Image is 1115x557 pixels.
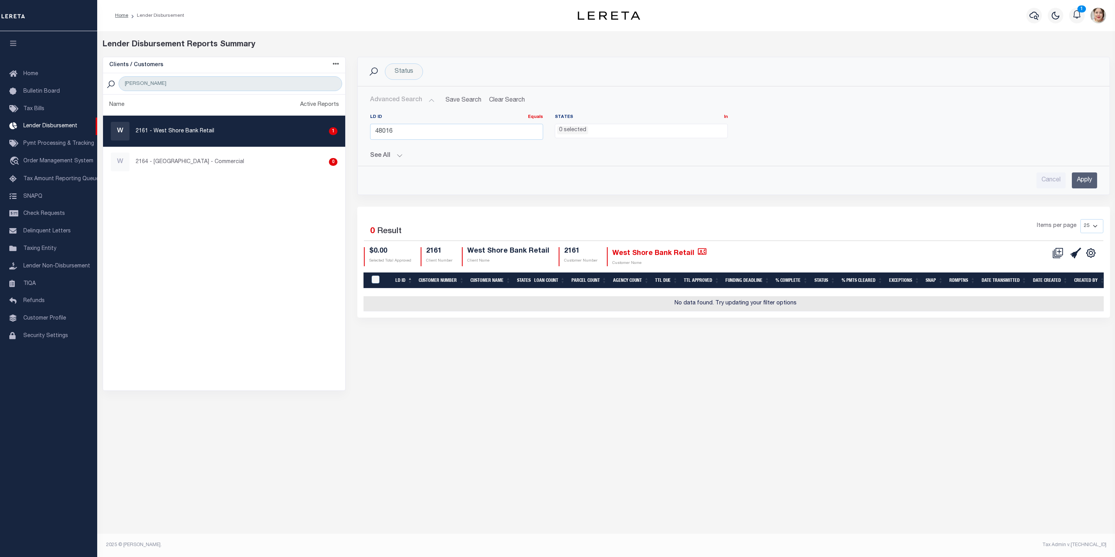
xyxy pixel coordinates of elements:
span: Customer Profile [23,316,66,321]
h4: West Shore Bank Retail [612,247,706,258]
p: Client Name [467,258,549,264]
span: Check Requests [23,211,65,216]
span: Taxing Entity [23,246,56,251]
h4: 2161 [564,247,598,256]
span: 1 [1078,5,1086,12]
th: Ttl Due: activate to sort column ascending [652,272,681,288]
label: States [555,114,728,121]
a: W2164 - [GEOGRAPHIC_DATA] - Commercial0 [103,147,345,177]
div: Lender Disbursement Reports Summary [103,39,1110,51]
span: Refunds [23,298,45,304]
span: Delinquent Letters [23,228,71,234]
span: SNAPQ [23,193,42,199]
label: LD ID [370,114,543,121]
th: % Pmts Cleared: activate to sort column ascending [839,272,886,288]
span: Home [23,71,38,77]
span: Pymt Processing & Tracking [23,141,94,146]
button: Save Search [441,93,486,108]
button: Advanced Search [370,93,435,108]
th: Status: activate to sort column ascending [811,272,839,288]
th: SNAP: activate to sort column ascending [923,272,946,288]
span: Bulletin Board [23,89,60,94]
td: No data found. Try updating your filter options [364,296,1108,311]
div: 0 [329,158,337,166]
p: Customer Name [612,260,706,266]
span: Tax Amount Reporting Queue [23,176,99,182]
label: Result [377,225,402,238]
th: Funding Deadline: activate to sort column ascending [722,272,772,288]
a: Home [115,13,128,18]
i: travel_explore [9,156,22,167]
th: LDID [367,272,393,288]
input: Cancel [1036,172,1066,188]
span: Tax Bills [23,106,44,112]
th: Loan Count: activate to sort column ascending [531,272,568,288]
div: Active Reports [300,101,339,109]
button: 1 [1069,8,1085,23]
p: 2164 - [GEOGRAPHIC_DATA] - Commercial [136,158,244,166]
input: ... [370,124,543,140]
input: Search Customer [119,76,342,91]
div: W [111,153,129,171]
th: Customer Number: activate to sort column ascending [416,272,467,288]
span: Items per page [1037,222,1077,230]
input: Apply [1072,172,1097,188]
span: Order Management System [23,158,93,164]
button: Clear Search [486,93,528,108]
span: Lender Disbursement [23,123,77,129]
p: Customer Number [564,258,598,264]
th: Parcel Count: activate to sort column ascending [568,272,610,288]
th: Agency Count: activate to sort column ascending [610,272,652,288]
th: Exceptions: activate to sort column ascending [886,272,923,288]
th: LD ID: activate to sort column descending [392,272,416,288]
div: 1 [329,127,337,135]
th: Date Transmitted: activate to sort column ascending [979,272,1030,288]
th: Ttl Approved: activate to sort column ascending [681,272,722,288]
h4: 2161 [426,247,453,256]
th: States [514,272,531,288]
span: 0 [370,227,375,235]
li: Lender Disbursement [128,12,184,19]
th: Date Created: activate to sort column ascending [1030,272,1071,288]
th: Rdmptns: activate to sort column ascending [946,272,979,288]
div: Name [109,101,124,109]
button: See All [370,152,1097,160]
a: W2161 - West Shore Bank Retail1 [103,116,345,146]
a: In [724,115,728,119]
p: Selected Total Approved [369,258,411,264]
th: Created By: activate to sort column ascending [1071,272,1108,288]
p: Client Number [426,258,453,264]
div: Status [385,63,423,80]
a: Equals [528,115,543,119]
span: TIQA [23,281,36,286]
th: Customer Name: activate to sort column ascending [467,272,514,288]
h4: West Shore Bank Retail [467,247,549,256]
li: 0 selected [557,126,588,135]
span: Lender Non-Disbursement [23,264,90,269]
img: logo-dark.svg [578,11,640,20]
h5: Clients / Customers [109,62,163,69]
p: 2161 - West Shore Bank Retail [136,127,214,135]
span: Security Settings [23,333,68,339]
h4: $0.00 [369,247,411,256]
div: W [111,122,129,141]
th: % Complete: activate to sort column ascending [772,272,811,288]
